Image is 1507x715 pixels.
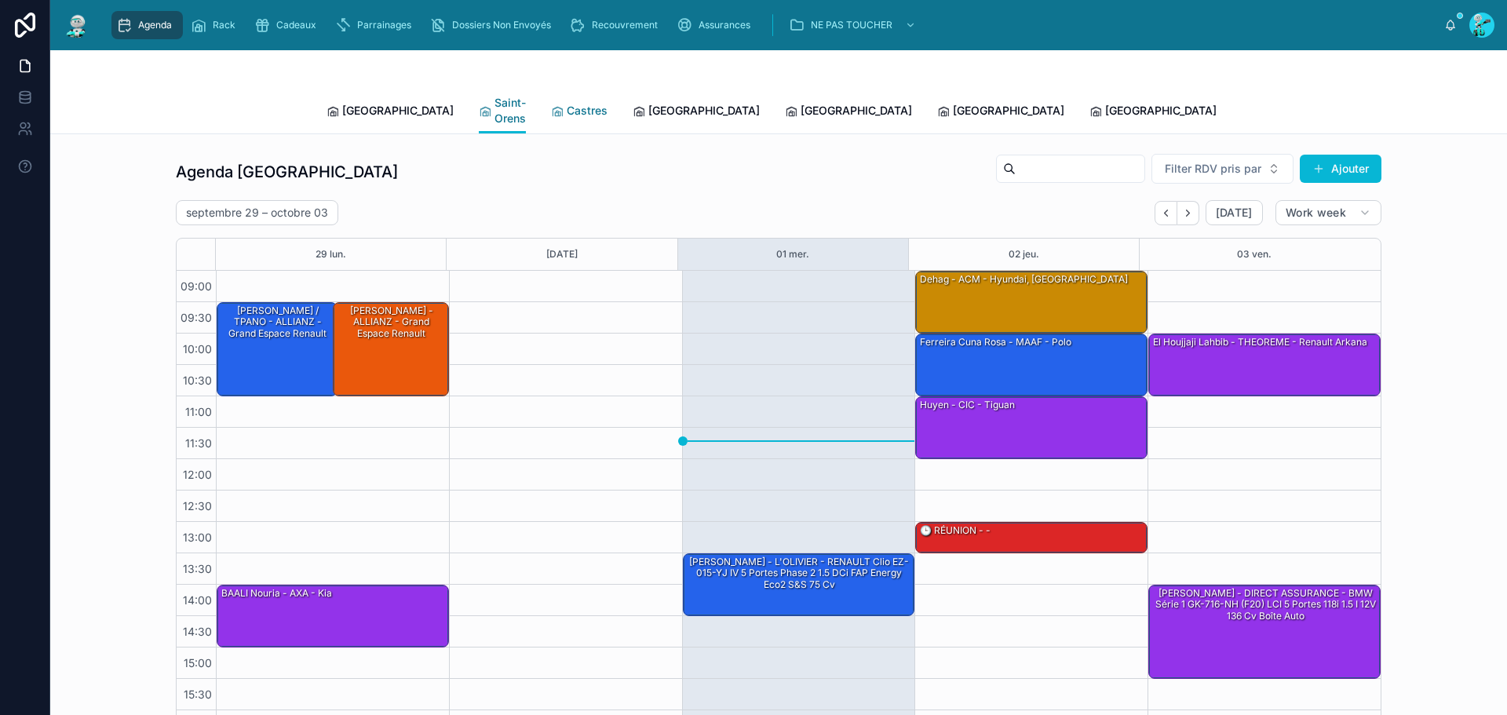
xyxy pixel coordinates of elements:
[357,19,411,31] span: Parrainages
[918,398,1016,412] div: huyen - CIC - tiguan
[494,95,526,126] span: Saint-Orens
[784,11,924,39] a: NE PAS TOUCHER
[177,311,216,324] span: 09:30
[180,688,216,701] span: 15:30
[916,523,1147,553] div: 🕒 RÉUNION - -
[250,11,327,39] a: Cadeaux
[1206,200,1263,225] button: [DATE]
[336,304,447,341] div: [PERSON_NAME] - ALLIANZ - Grand espace Renault
[179,593,216,607] span: 14:00
[1151,335,1369,349] div: El Houjjaji Lahbib - THEOREME - Renault Arkana
[220,586,334,600] div: BAALI Nouria - AXA - Kia
[276,19,316,31] span: Cadeaux
[546,239,578,270] button: [DATE]
[334,303,448,396] div: [PERSON_NAME] - ALLIANZ - Grand espace Renault
[1275,200,1381,225] button: Work week
[1216,206,1253,220] span: [DATE]
[186,205,328,221] h2: septembre 29 – octobre 03
[327,97,454,128] a: [GEOGRAPHIC_DATA]
[181,436,216,450] span: 11:30
[811,19,892,31] span: NE PAS TOUCHER
[63,13,91,38] img: App logo
[342,103,454,119] span: [GEOGRAPHIC_DATA]
[220,304,336,341] div: [PERSON_NAME] / TPANO - ALLIANZ - Grand espace Renault
[1286,206,1346,220] span: Work week
[953,103,1064,119] span: [GEOGRAPHIC_DATA]
[1155,201,1177,225] button: Back
[633,97,760,128] a: [GEOGRAPHIC_DATA]
[684,554,914,615] div: [PERSON_NAME] - L'OLIVIER - RENAULT Clio EZ-015-YJ IV 5 Portes Phase 2 1.5 dCi FAP Energy eco2 S&...
[425,11,562,39] a: Dossiers Non Envoyés
[918,523,992,538] div: 🕒 RÉUNION - -
[785,97,912,128] a: [GEOGRAPHIC_DATA]
[217,585,448,647] div: BAALI Nouria - AXA - Kia
[452,19,551,31] span: Dossiers Non Envoyés
[1165,161,1261,177] span: Filter RDV pris par
[801,103,912,119] span: [GEOGRAPHIC_DATA]
[104,8,1444,42] div: scrollable content
[1151,154,1294,184] button: Select Button
[179,468,216,481] span: 12:00
[1151,586,1379,623] div: [PERSON_NAME] - DIRECT ASSURANCE - BMW Série 1 GK-716-NH (F20) LCI 5 portes 118i 1.5 i 12V 136 cv...
[179,562,216,575] span: 13:30
[918,335,1073,349] div: ferreira cuna rosa - MAAF - polo
[186,11,246,39] a: Rack
[181,405,216,418] span: 11:00
[592,19,658,31] span: Recouvrement
[179,374,216,387] span: 10:30
[1300,155,1381,183] button: Ajouter
[918,272,1129,286] div: dehag - ACM - Hyundai, [GEOGRAPHIC_DATA]
[916,272,1147,333] div: dehag - ACM - Hyundai, [GEOGRAPHIC_DATA]
[330,11,422,39] a: Parrainages
[138,19,172,31] span: Agenda
[916,397,1147,458] div: huyen - CIC - tiguan
[180,656,216,669] span: 15:00
[1149,334,1380,396] div: El Houjjaji Lahbib - THEOREME - Renault Arkana
[217,303,337,396] div: [PERSON_NAME] / TPANO - ALLIANZ - Grand espace Renault
[776,239,809,270] button: 01 mer.
[937,97,1064,128] a: [GEOGRAPHIC_DATA]
[1089,97,1217,128] a: [GEOGRAPHIC_DATA]
[213,19,235,31] span: Rack
[179,499,216,513] span: 12:30
[648,103,760,119] span: [GEOGRAPHIC_DATA]
[479,89,526,134] a: Saint-Orens
[1177,201,1199,225] button: Next
[1149,585,1380,678] div: [PERSON_NAME] - DIRECT ASSURANCE - BMW Série 1 GK-716-NH (F20) LCI 5 portes 118i 1.5 i 12V 136 cv...
[699,19,750,31] span: Assurances
[686,555,914,592] div: [PERSON_NAME] - L'OLIVIER - RENAULT Clio EZ-015-YJ IV 5 Portes Phase 2 1.5 dCi FAP Energy eco2 S&...
[672,11,761,39] a: Assurances
[179,531,216,544] span: 13:00
[179,625,216,638] span: 14:30
[1105,103,1217,119] span: [GEOGRAPHIC_DATA]
[916,334,1147,396] div: ferreira cuna rosa - MAAF - polo
[1009,239,1039,270] button: 02 jeu.
[551,97,608,128] a: Castres
[111,11,183,39] a: Agenda
[177,279,216,293] span: 09:00
[176,161,398,183] h1: Agenda [GEOGRAPHIC_DATA]
[567,103,608,119] span: Castres
[179,342,216,356] span: 10:00
[1237,239,1272,270] button: 03 ven.
[565,11,669,39] a: Recouvrement
[316,239,346,270] button: 29 lun.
